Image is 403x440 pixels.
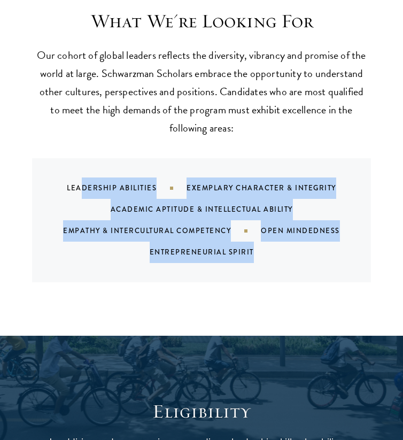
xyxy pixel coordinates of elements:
[261,226,367,236] div: Open Mindedness
[67,183,187,193] div: Leadership Abilities
[36,10,367,33] h3: What We're Looking For
[36,400,367,423] h2: Eligibility
[187,183,363,193] div: Exemplary Character & Integrity
[63,226,261,236] div: Empathy & Intercultural Competency
[36,46,367,137] p: Our cohort of global leaders reflects the diversity, vibrancy and promise of the world at large. ...
[111,204,320,214] div: Academic Aptitude & Intellectual Ability
[150,247,281,257] div: Entrepreneurial Spirit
